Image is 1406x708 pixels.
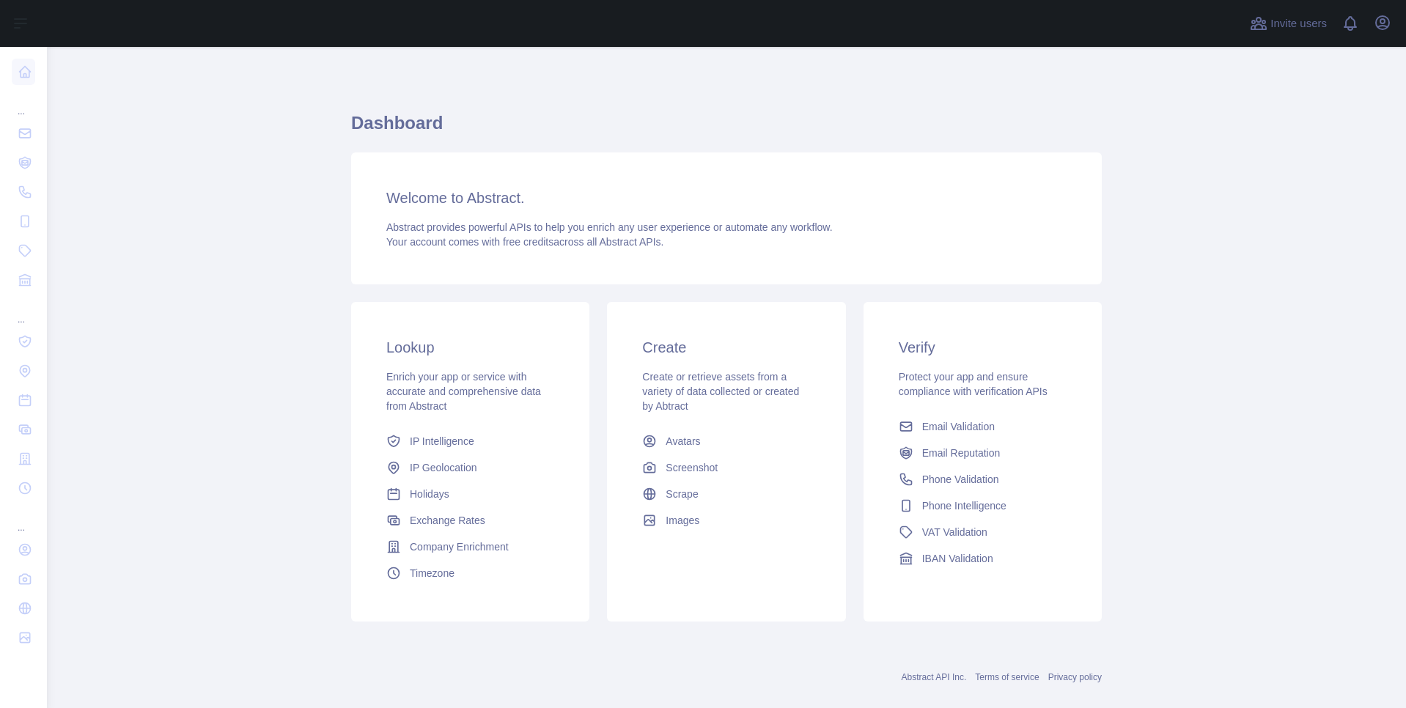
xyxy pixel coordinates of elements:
span: Phone Intelligence [922,498,1006,513]
span: Screenshot [666,460,718,475]
span: VAT Validation [922,525,987,539]
div: ... [12,504,35,534]
span: Protect your app and ensure compliance with verification APIs [899,371,1048,397]
h1: Dashboard [351,111,1102,147]
span: Timezone [410,566,454,580]
a: Terms of service [975,672,1039,682]
span: Email Reputation [922,446,1001,460]
a: Images [636,507,816,534]
a: Screenshot [636,454,816,481]
span: IP Geolocation [410,460,477,475]
span: IP Intelligence [410,434,474,449]
h3: Welcome to Abstract. [386,188,1067,208]
span: free credits [503,236,553,248]
a: Company Enrichment [380,534,560,560]
h3: Verify [899,337,1067,358]
a: IBAN Validation [893,545,1072,572]
span: Abstract provides powerful APIs to help you enrich any user experience or automate any workflow. [386,221,833,233]
a: Email Validation [893,413,1072,440]
span: Holidays [410,487,449,501]
span: Invite users [1270,15,1327,32]
a: IP Geolocation [380,454,560,481]
a: Abstract API Inc. [902,672,967,682]
div: ... [12,88,35,117]
a: Exchange Rates [380,507,560,534]
h3: Create [642,337,810,358]
span: Avatars [666,434,700,449]
a: Phone Validation [893,466,1072,493]
span: Exchange Rates [410,513,485,528]
a: Phone Intelligence [893,493,1072,519]
div: ... [12,296,35,325]
span: Enrich your app or service with accurate and comprehensive data from Abstract [386,371,541,412]
a: Holidays [380,481,560,507]
span: Your account comes with across all Abstract APIs. [386,236,663,248]
a: Avatars [636,428,816,454]
button: Invite users [1247,12,1330,35]
span: IBAN Validation [922,551,993,566]
h3: Lookup [386,337,554,358]
a: VAT Validation [893,519,1072,545]
span: Phone Validation [922,472,999,487]
a: IP Intelligence [380,428,560,454]
a: Scrape [636,481,816,507]
span: Create or retrieve assets from a variety of data collected or created by Abtract [642,371,799,412]
span: Scrape [666,487,698,501]
span: Email Validation [922,419,995,434]
a: Email Reputation [893,440,1072,466]
a: Timezone [380,560,560,586]
span: Images [666,513,699,528]
span: Company Enrichment [410,539,509,554]
a: Privacy policy [1048,672,1102,682]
